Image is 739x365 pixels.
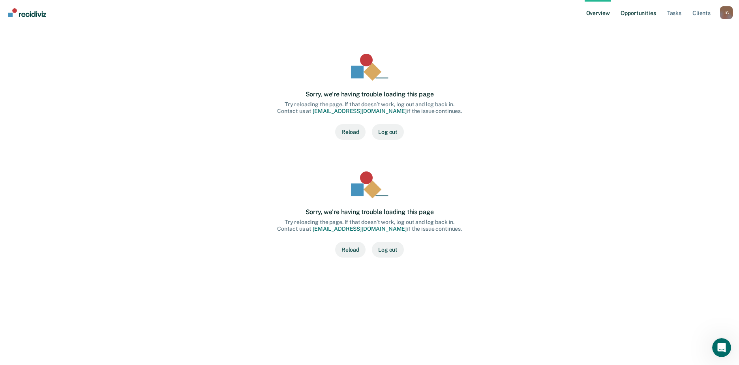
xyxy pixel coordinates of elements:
button: Profile dropdown button [720,6,733,19]
button: Log out [372,124,404,140]
a: [EMAIL_ADDRESS][DOMAIN_NAME] [313,108,407,114]
button: Log out [372,242,404,258]
div: Try reloading the page. If that doesn’t work, log out and log back in. Contact us at if the issue... [277,101,462,115]
div: Sorry, we’re having trouble loading this page [306,90,434,98]
div: Try reloading the page. If that doesn’t work, log out and log back in. Contact us at if the issue... [277,219,462,232]
button: Reload [335,242,366,258]
button: Reload [335,124,366,140]
div: J G [720,6,733,19]
img: Recidiviz [8,8,46,17]
a: [EMAIL_ADDRESS][DOMAIN_NAME] [313,226,407,232]
div: Sorry, we’re having trouble loading this page [306,208,434,216]
iframe: Intercom live chat [712,338,731,357]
